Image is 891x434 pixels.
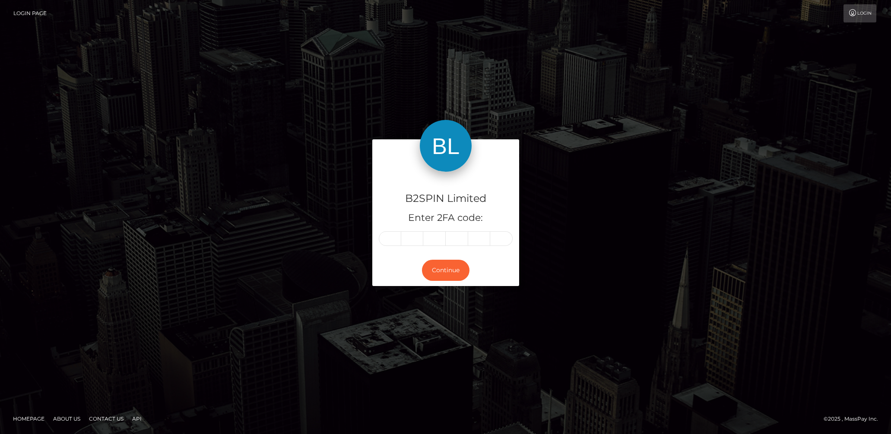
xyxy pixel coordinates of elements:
a: Homepage [10,412,48,425]
a: About Us [50,412,84,425]
a: Contact Us [86,412,127,425]
button: Continue [422,260,469,281]
img: B2SPIN Limited [420,120,472,172]
h5: Enter 2FA code: [379,211,513,225]
a: API [129,412,145,425]
a: Login Page [13,4,47,22]
a: Login [843,4,876,22]
h4: B2SPIN Limited [379,191,513,206]
div: © 2025 , MassPay Inc. [824,414,885,424]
